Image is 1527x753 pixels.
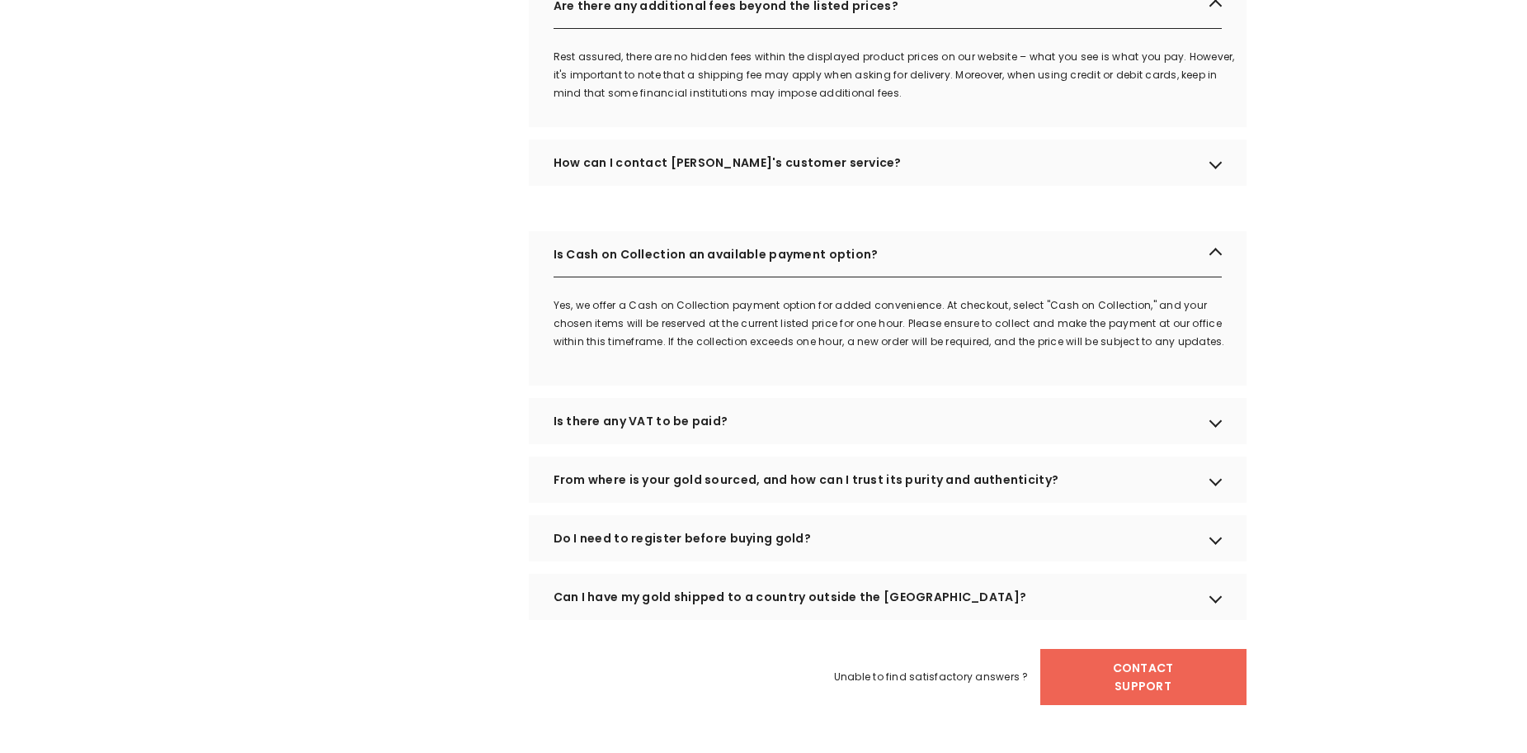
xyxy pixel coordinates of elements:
a: Contact Support [1040,649,1247,705]
span: Unable to find satisfactory answers ? [834,668,1029,686]
div: Do I need to register before buying gold? [529,515,1247,561]
div: Rest assured, there are no hidden fees within the displayed product prices on our website – what ... [554,48,1247,102]
div: Can I have my gold shipped to a country outside the [GEOGRAPHIC_DATA]? [529,574,1247,620]
div: How can I contact [PERSON_NAME]'s customer service? [529,140,1247,186]
div: From where is your gold sourced, and how can I trust its purity and authenticity? [529,457,1247,503]
div: Is there any VAT to be paid? [529,398,1247,444]
p: Yes, we offer a Cash on Collection payment option for added convenience. At checkout, select "Cas... [554,296,1247,351]
div: Is Cash on Collection an available payment option? [529,231,1247,277]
